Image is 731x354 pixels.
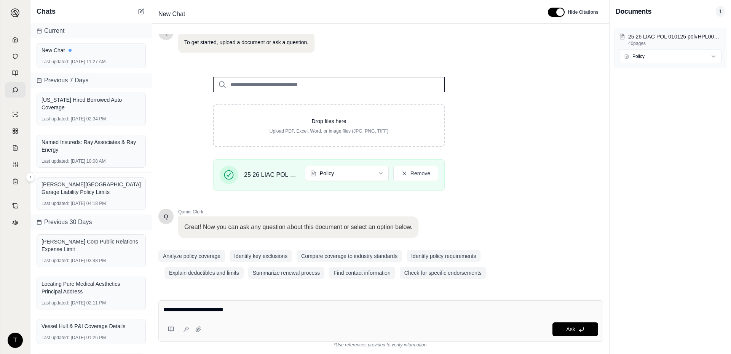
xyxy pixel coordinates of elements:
[30,73,152,88] div: Previous 7 Days
[30,215,152,230] div: Previous 30 Days
[41,116,69,122] span: Last updated:
[407,250,480,262] button: Identify policy requirements
[297,250,402,262] button: Compare coverage to industry standards
[41,59,141,65] div: [DATE] 11:27 AM
[41,322,141,330] div: Vessel Hull & P&I Coverage Details
[5,174,26,189] a: Coverage Table
[41,59,69,65] span: Last updated:
[164,267,244,279] button: Explain deductibles and limits
[5,140,26,155] a: Claim Coverage
[568,9,599,15] span: Hide Citations
[226,117,432,125] p: Drop files here
[41,258,69,264] span: Last updated:
[329,267,395,279] button: Find contact information
[5,66,26,81] a: Prompt Library
[137,7,146,16] button: New Chat
[5,32,26,47] a: Home
[184,38,308,46] p: To get started, upload a document or ask a question.
[184,223,412,232] p: Great! Now you can ask any question about this document or select an option below.
[41,200,141,207] div: [DATE] 04:18 PM
[41,258,141,264] div: [DATE] 03:48 PM
[244,170,299,179] span: 25 26 LIAC POL 010125 pol#HPL0057.pdf
[41,138,141,154] div: Named Insureds: Ray Associates & Ray Energy
[616,6,651,17] h3: Documents
[41,335,141,341] div: [DATE] 01:26 PM
[164,213,168,220] span: Hello
[41,158,141,164] div: [DATE] 10:08 AM
[566,326,575,332] span: Ask
[41,46,141,54] div: New Chat
[26,173,35,182] button: Expand sidebar
[41,96,141,111] div: [US_STATE] Hired Borrowed Auto Coverage
[41,238,141,253] div: [PERSON_NAME] Corp Public Relations Expense Limit
[716,6,725,17] span: 1
[41,158,69,164] span: Last updated:
[393,166,438,181] button: Remove
[628,33,721,40] p: 25 26 LIAC POL 010125 pol#HPL0057.pdf
[226,128,432,134] p: Upload PDF, Excel, Word, or image files (JPG, PNG, TIFF)
[41,116,141,122] div: [DATE] 02:34 PM
[5,215,26,230] a: Legal Search Engine
[30,23,152,38] div: Current
[5,157,26,172] a: Custom Report
[155,8,539,20] div: Edit Title
[41,181,141,196] div: [PERSON_NAME][GEOGRAPHIC_DATA] Garage Liability Policy Limits
[178,209,418,215] span: Qumis Clerk
[41,335,69,341] span: Last updated:
[628,40,721,46] p: 40 pages
[8,5,23,21] button: Expand sidebar
[248,267,325,279] button: Summarize renewal process
[37,6,56,17] span: Chats
[41,300,69,306] span: Last updated:
[619,33,721,46] button: 25 26 LIAC POL 010125 pol#HPL0057.pdf40pages
[5,198,26,213] a: Contract Analysis
[41,200,69,207] span: Last updated:
[155,8,188,20] span: New Chat
[5,82,26,98] a: Chat
[5,123,26,139] a: Policy Comparisons
[400,267,486,279] button: Check for specific endorsements
[158,250,225,262] button: Analyze policy coverage
[5,107,26,122] a: Single Policy
[158,342,603,348] div: *Use references provided to verify information.
[41,280,141,295] div: Locating Pure Medical Aesthetics Principal Address
[5,49,26,64] a: Documents Vault
[552,322,598,336] button: Ask
[41,300,141,306] div: [DATE] 02:11 PM
[230,250,292,262] button: Identify key exclusions
[8,333,23,348] div: T
[11,8,20,18] img: Expand sidebar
